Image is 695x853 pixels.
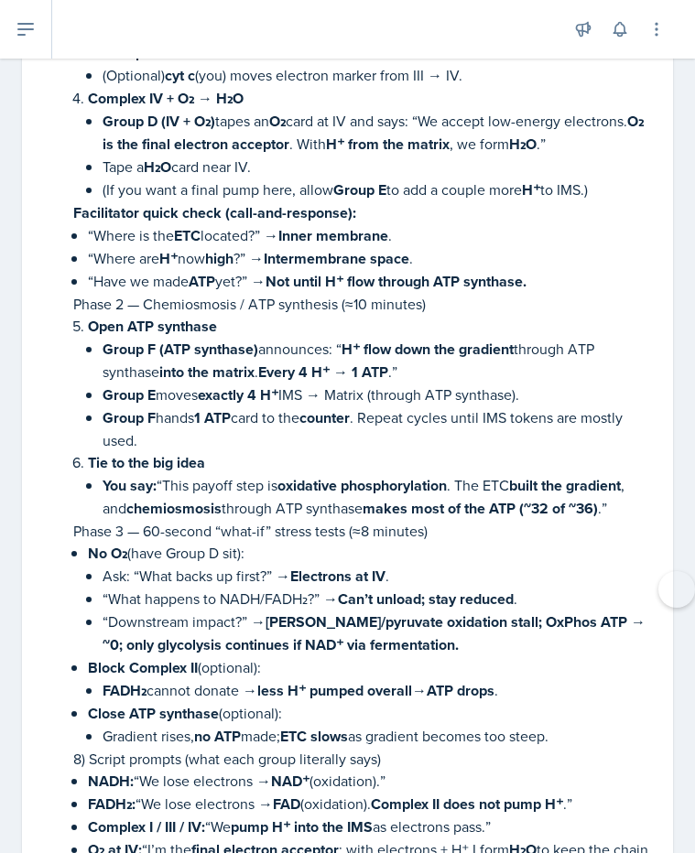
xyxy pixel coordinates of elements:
[103,725,651,748] p: Gradient rises, made; as gradient becomes too steep.
[103,383,651,406] p: moves IMS → Matrix (through ATP synthase).
[144,157,171,178] strong: H₂O
[189,271,215,292] strong: ATP
[103,338,651,383] p: announces: “ through ATP synthase . .”
[174,225,201,246] strong: ETC
[88,770,651,793] p: “We lose electrons → (oxidation).”
[271,771,309,792] strong: NAD⁺
[103,384,156,405] strong: Group E
[73,293,651,315] p: Phase 2 — Chemiosmosis / ATP synthesis (≈10 minutes)
[299,407,350,428] strong: counter
[88,703,219,724] strong: Close ATP synthase
[103,475,157,496] strong: You say:
[371,794,563,815] strong: Complex II does not pump H⁺
[88,543,127,564] strong: No O₂
[509,475,621,496] strong: built the gradient
[231,816,373,837] strong: pump H⁺ into the IMS
[198,384,278,405] strong: exactly 4 H⁺
[88,316,217,337] strong: Open ATP synthase
[103,178,651,201] p: (If you want a final pump here, allow to add a couple more to IMS.)
[266,271,527,292] strong: Not until H⁺ flow through ATP synthase.
[88,794,136,815] strong: FADH₂:
[280,726,348,747] strong: ETC slows
[103,64,651,87] p: (Optional) (you) moves electron marker from III → IV.
[103,588,651,610] p: “What happens to NADH/FADH₂?” → .
[103,679,651,702] p: cannot donate → → .
[103,110,651,156] p: tapes an card at IV and says: “We accept low-energy electrons. . With , we form .”
[326,134,450,155] strong: H⁺ from the matrix
[103,565,651,588] p: Ask: “What backs up first?” → .
[88,771,134,792] strong: NADH:
[103,680,147,701] strong: FADH₂
[194,407,231,428] strong: 1 ATP
[277,475,447,496] strong: oxidative phosphorylation
[73,520,651,542] p: Phase 3 — 60-second “what-if” stress tests (≈8 minutes)
[159,248,178,269] strong: H⁺
[73,748,651,770] p: 8) Script prompts (what each group literally says)
[88,656,651,679] p: (optional):
[290,566,386,587] strong: Electrons at IV
[103,610,651,656] p: “Downstream impact?” →
[103,339,258,360] strong: Group F (ATP synthase)
[103,156,651,178] p: Tape a card near IV.
[103,407,156,428] strong: Group F
[258,362,388,383] strong: Every 4 H⁺ → 1 ATP
[126,498,222,519] strong: chemiosmosis
[88,816,205,837] strong: Complex I / III / IV:
[342,339,514,360] strong: H⁺ flow down the gradient
[338,588,514,610] strong: Can’t unload; stay reduced
[73,202,356,223] strong: Facilitator quick check (call-and-response):
[273,794,300,815] strong: FAD
[103,474,651,520] p: “This payoff step is . The ETC , and through ATP synthase .”
[264,248,409,269] strong: Intermembrane space
[88,657,198,678] strong: Block Complex II
[103,611,646,655] strong: [PERSON_NAME]/pyruvate oxidation stall; OxPhos ATP → ~0; only glycolysis continues if NAD⁺ via fe...
[257,680,412,701] strong: less H⁺ pumped overall
[165,65,195,86] strong: cyt c
[88,247,651,270] p: “Where are now ?” → .
[509,134,537,155] strong: H₂O
[205,248,233,269] strong: high
[103,406,651,451] p: hands card to the . Repeat cycles until IMS tokens are mostly used.
[88,452,205,473] strong: Tie to the big idea
[88,702,651,725] p: (optional):
[88,815,651,838] p: “We as electrons pass.”
[103,111,215,132] strong: Group D (IV + O₂)
[333,179,386,200] strong: Group E
[88,542,651,565] p: (have Group D sit):
[88,224,651,247] p: “Where is the located?” → .
[427,680,494,701] strong: ATP drops
[278,225,388,246] strong: Inner membrane
[88,793,651,815] p: “We lose electrons → (oxidation). .”
[88,270,651,293] p: “Have we made yet?” →
[269,111,286,132] strong: O₂
[194,726,241,747] strong: no ATP
[522,179,540,200] strong: H⁺
[159,362,255,383] strong: into the matrix
[88,88,244,109] strong: Complex IV + O₂ → H₂O
[363,498,598,519] strong: makes most of the ATP (~32 of ~36)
